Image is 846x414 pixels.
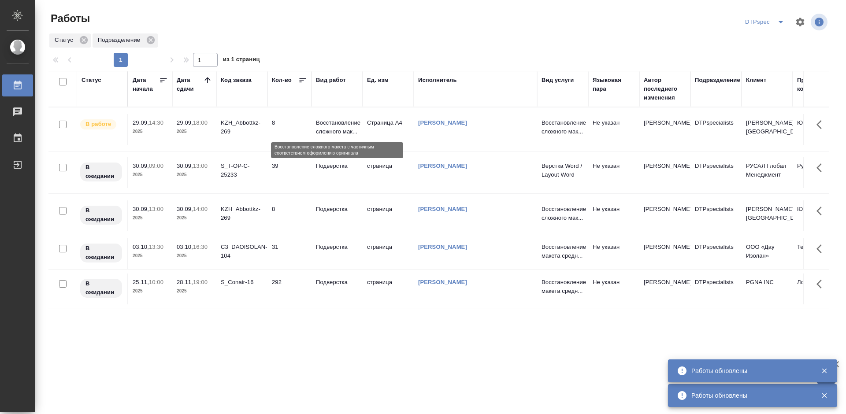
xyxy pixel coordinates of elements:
td: Не указан [588,274,639,304]
td: Не указан [588,200,639,231]
p: 2025 [177,214,212,222]
p: 10:00 [149,279,163,285]
p: Восстановление сложного мак... [542,118,584,136]
a: [PERSON_NAME] [418,119,467,126]
td: DTPspecialists [690,114,742,145]
td: страница [363,157,414,188]
p: Восстановление макета средн... [542,243,584,260]
div: S_T-OP-C-25233 [221,162,263,179]
div: Клиент [746,76,766,85]
div: Работы обновлены [691,366,808,375]
p: 30.09, [177,206,193,212]
div: Языковая пара [593,76,635,93]
td: [PERSON_NAME] [639,274,690,304]
p: В ожидании [85,279,117,297]
div: split button [743,15,790,29]
td: Юридический [793,114,844,145]
td: [PERSON_NAME] [639,114,690,145]
span: Работы [48,11,90,26]
p: Восстановление сложного мак... [542,205,584,222]
div: Дата начала [133,76,159,93]
p: [PERSON_NAME] [GEOGRAPHIC_DATA] [746,118,788,136]
span: из 1 страниц [223,54,260,67]
p: Восстановление макета средн... [542,278,584,296]
p: 2025 [177,170,212,179]
p: 2025 [133,287,168,296]
p: 13:00 [193,163,208,169]
p: В ожидании [85,206,117,224]
p: 2025 [177,127,212,136]
p: Верстка Word / Layout Word [542,162,584,179]
td: Не указан [588,157,639,188]
p: 16:30 [193,244,208,250]
p: 14:00 [193,206,208,212]
p: Восстановление сложного мак... [316,118,358,136]
div: Автор последнего изменения [644,76,686,102]
div: Ед. изм [367,76,389,85]
div: Вид услуги [542,76,574,85]
a: [PERSON_NAME] [418,206,467,212]
p: [PERSON_NAME] [GEOGRAPHIC_DATA] [746,205,788,222]
td: страница [363,200,414,231]
p: Подверстка [316,162,358,170]
a: [PERSON_NAME] [418,279,467,285]
td: 8 [267,200,312,231]
div: Статус [82,76,101,85]
p: 2025 [177,251,212,260]
p: 19:00 [193,279,208,285]
p: 03.10, [133,244,149,250]
td: Юридический [793,200,844,231]
td: Не указан [588,114,639,145]
div: Код заказа [221,76,252,85]
p: Подверстка [316,278,358,287]
p: 18:00 [193,119,208,126]
div: Кол-во [272,76,292,85]
p: 2025 [177,287,212,296]
div: Статус [49,33,91,48]
div: Исполнитель назначен, приступать к работе пока рано [79,243,123,263]
td: DTPspecialists [690,200,742,231]
td: DTPspecialists [690,238,742,269]
div: Вид работ [316,76,346,85]
div: S_Conair-16 [221,278,263,287]
span: Настроить таблицу [790,11,811,33]
p: 13:30 [149,244,163,250]
td: Не указан [588,238,639,269]
p: В ожидании [85,244,117,262]
td: 31 [267,238,312,269]
td: Страница А4 [363,114,414,145]
div: Исполнитель назначен, приступать к работе пока рано [79,205,123,225]
p: 13:00 [149,206,163,212]
td: 39 [267,157,312,188]
p: 25.11, [133,279,149,285]
p: Статус [55,36,76,44]
td: [PERSON_NAME] [639,238,690,269]
div: Исполнитель назначен, приступать к работе пока рано [79,162,123,182]
p: 30.09, [133,163,149,169]
p: 30.09, [133,206,149,212]
p: 2025 [133,251,168,260]
td: DTPspecialists [690,157,742,188]
p: 14:30 [149,119,163,126]
p: 2025 [133,214,168,222]
button: Здесь прячутся важные кнопки [811,157,832,178]
p: 30.09, [177,163,193,169]
div: Подразделение [695,76,740,85]
td: 292 [267,274,312,304]
div: KZH_Abbottkz-269 [221,205,263,222]
p: В работе [85,120,111,129]
p: 29.09, [177,119,193,126]
button: Здесь прячутся важные кнопки [811,114,832,135]
td: Локализация [793,274,844,304]
div: Исполнитель назначен, приступать к работе пока рано [79,278,123,299]
td: страница [363,238,414,269]
p: Подверстка [316,243,358,251]
p: PGNA INC [746,278,788,287]
button: Закрыть [815,367,833,375]
div: Исполнитель [418,76,457,85]
td: [PERSON_NAME] [639,200,690,231]
div: Исполнитель выполняет работу [79,118,123,130]
p: В ожидании [85,163,117,181]
span: Посмотреть информацию [811,14,829,30]
a: [PERSON_NAME] [418,244,467,250]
